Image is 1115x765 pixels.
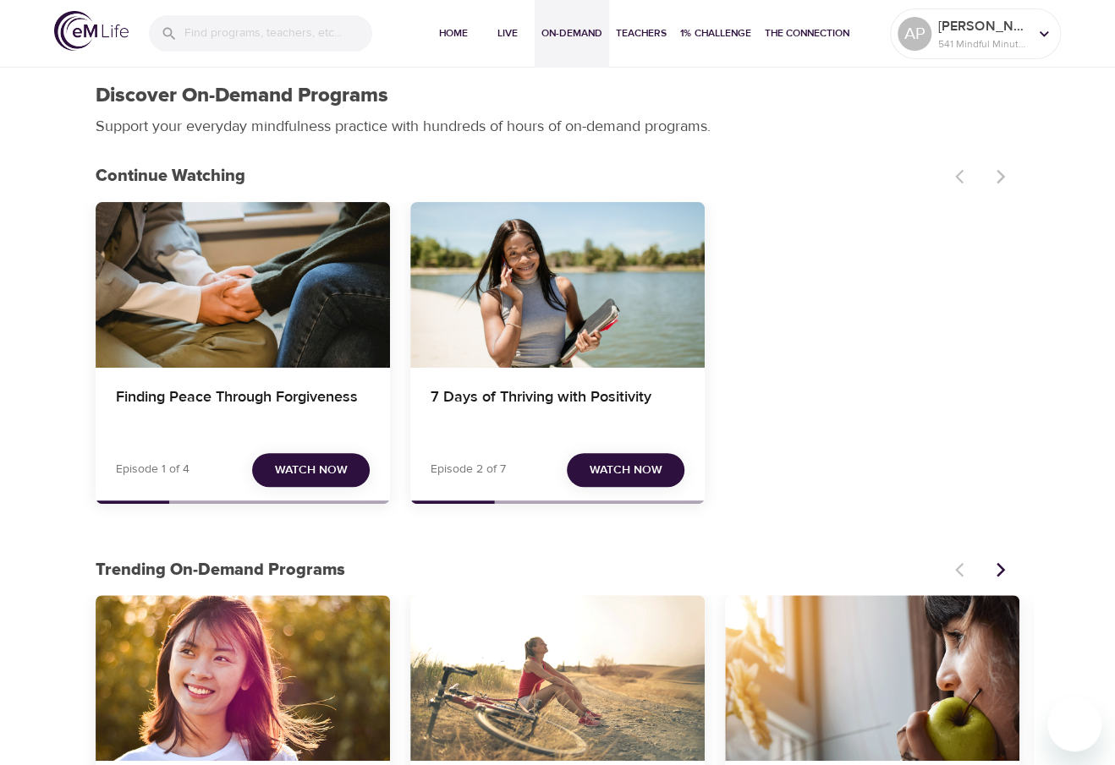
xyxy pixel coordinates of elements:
[487,25,528,42] span: Live
[184,15,372,52] input: Find programs, teachers, etc...
[938,36,1028,52] p: 541 Mindful Minutes
[275,460,348,481] span: Watch Now
[96,202,390,368] button: Finding Peace Through Forgiveness
[252,453,370,488] button: Watch Now
[410,202,705,368] button: 7 Days of Thriving with Positivity
[96,115,730,138] p: Support your everyday mindfulness practice with hundreds of hours of on-demand programs.
[96,84,388,108] h1: Discover On-Demand Programs
[898,17,931,51] div: AP
[116,388,370,429] h4: Finding Peace Through Forgiveness
[982,551,1019,588] button: Next items
[96,557,945,582] p: Trending On-Demand Programs
[765,25,849,42] span: The Connection
[616,25,667,42] span: Teachers
[1047,697,1101,751] iframe: Button to launch messaging window
[590,460,662,481] span: Watch Now
[431,388,684,429] h4: 7 Days of Thriving with Positivity
[54,11,129,51] img: logo
[567,453,684,488] button: Watch Now
[116,461,189,478] p: Episode 1 of 4
[541,25,602,42] span: On-Demand
[431,461,506,478] p: Episode 2 of 7
[680,25,751,42] span: 1% Challenge
[433,25,474,42] span: Home
[96,595,390,761] button: 7 Days of Emotional Intelligence
[938,16,1028,36] p: [PERSON_NAME]
[96,167,945,186] h3: Continue Watching
[725,595,1019,761] button: Mindful Eating: A Path to Well-being
[410,595,705,761] button: Getting Active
